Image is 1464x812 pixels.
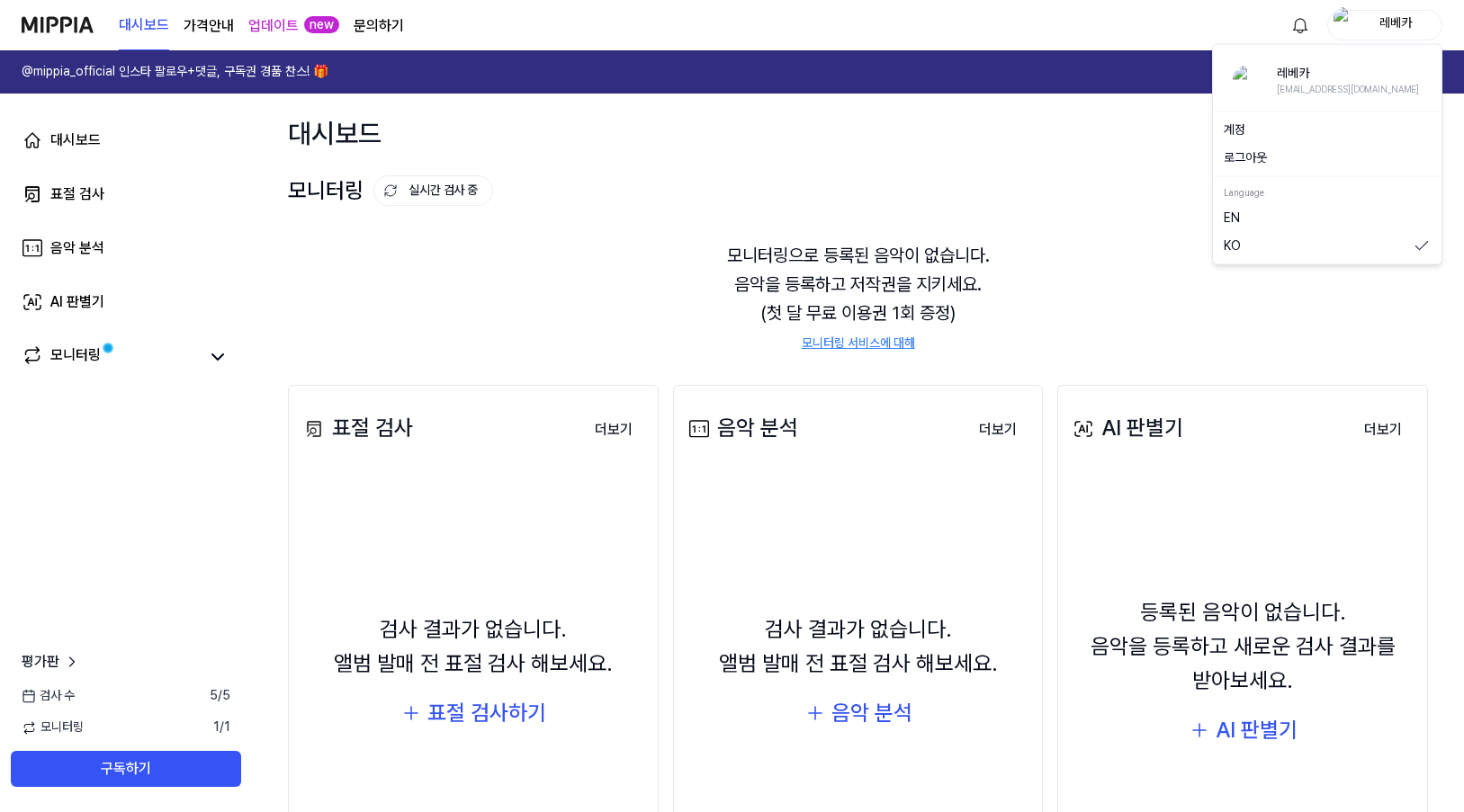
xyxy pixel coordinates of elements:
a: 음악 분석 [11,227,241,270]
span: 5 / 5 [210,687,230,705]
a: 문의하기 [354,15,404,37]
button: 표절 검사하기 [400,696,546,730]
a: 대시보드 [11,119,241,162]
button: 실시간 검사 중 [373,175,493,206]
div: new [304,16,339,34]
span: 1 / 1 [213,718,230,736]
a: 더보기 [965,410,1031,448]
div: 등록된 음악이 없습니다. 음악을 등록하고 새로운 검사 결과를 받아보세요. [1069,595,1416,699]
div: AI 판별기 [50,291,104,313]
div: 표절 검사하기 [427,696,546,730]
a: 모니터링 [22,344,198,370]
a: KO [1224,237,1431,255]
span: 평가판 [22,651,59,673]
a: 더보기 [1350,410,1416,448]
a: 모니터링 서비스에 대해 [802,335,915,352]
button: 더보기 [965,412,1031,448]
div: 모니터링 [288,174,493,208]
a: AI 판별기 [11,281,241,324]
a: 평가판 [22,651,81,673]
button: 더보기 [580,412,647,448]
button: 구독하기 [11,751,241,787]
img: profile [1233,65,1262,94]
button: profile레베카 [1327,10,1442,40]
a: EN [1224,209,1431,227]
button: 더보기 [1350,412,1416,448]
div: 레베카 [1277,65,1419,83]
h1: @mippia_official 인스타 팔로우+댓글, 구독권 경품 찬스! 🎁 [22,63,328,81]
div: 표절 검사 [50,183,104,205]
a: 업데이트 [248,15,299,37]
div: 검사 결과가 없습니다. 앨범 발매 전 표절 검사 해보세요. [719,612,998,682]
span: 검사 수 [22,687,75,705]
div: AI 판별기 [1069,411,1183,445]
img: profile [1334,7,1355,43]
div: 음악 분석 [685,411,798,445]
div: 대시보드 [50,129,101,151]
div: profile레베카 [1212,44,1442,265]
div: 표절 검사 [300,411,413,445]
div: 레베카 [1361,14,1431,34]
div: 음악 분석 [50,237,104,259]
div: 대시보드 [288,112,382,155]
a: 계정 [1224,120,1431,138]
a: 가격안내 [184,15,234,37]
button: 음악 분석 [804,696,912,730]
div: 검사 결과가 없습니다. 앨범 발매 전 표절 검사 해보세요. [334,612,613,682]
div: 모니터링으로 등록된 음악이 없습니다. 음악을 등록하고 저작권을 지키세요. (첫 달 무료 이용권 1회 증정) [288,219,1428,374]
button: 로그아웃 [1224,149,1431,167]
div: 음악 분석 [831,696,912,730]
div: 모니터링 [50,344,101,370]
a: 더보기 [580,410,647,448]
span: 모니터링 [22,718,84,736]
a: 표절 검사 [11,173,241,216]
div: [EMAIL_ADDRESS][DOMAIN_NAME] [1277,82,1419,94]
button: AI 판별기 [1189,713,1298,747]
a: 대시보드 [119,1,169,50]
img: 알림 [1289,14,1311,36]
div: AI 판별기 [1216,713,1298,747]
